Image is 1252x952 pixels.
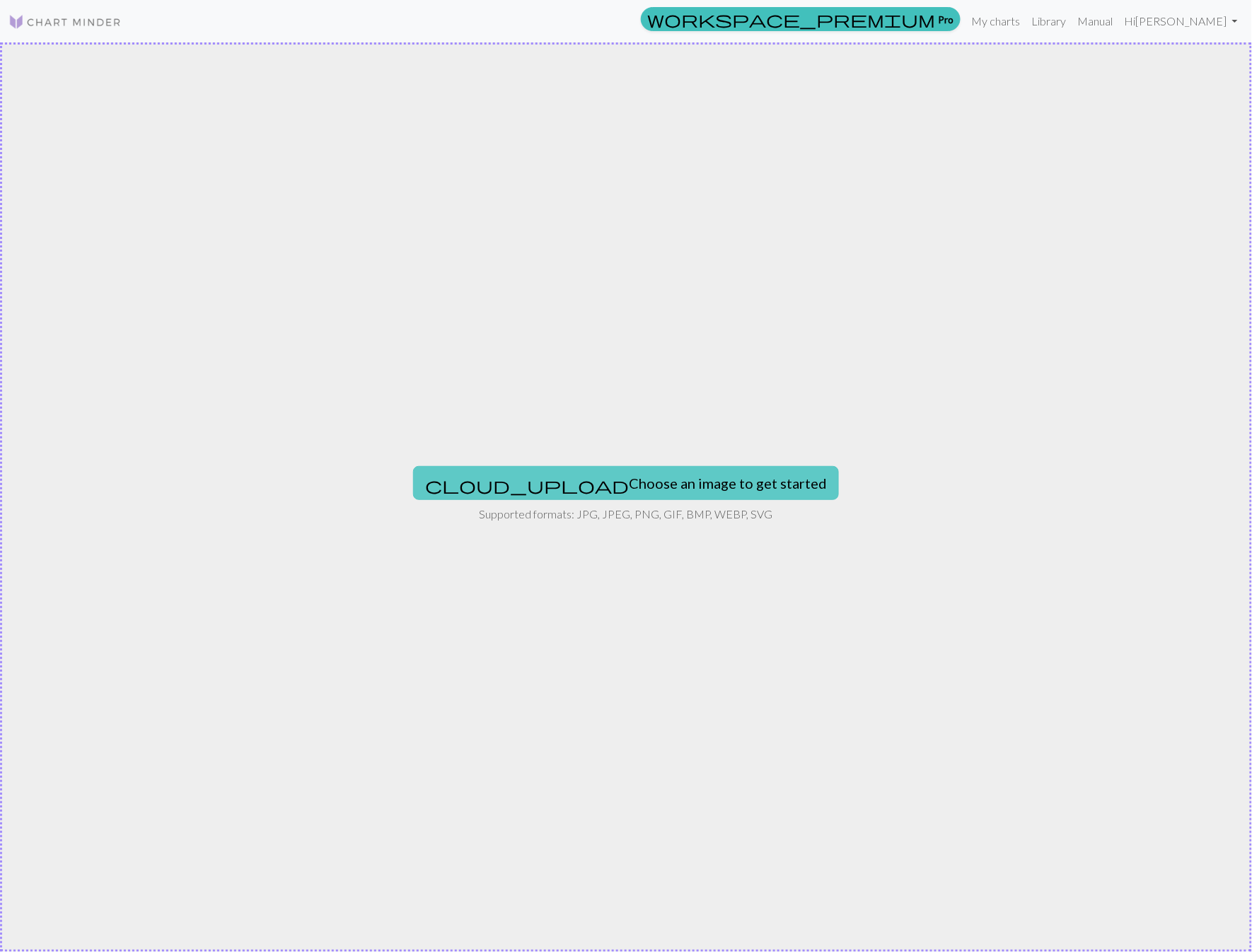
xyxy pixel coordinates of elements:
[425,475,629,495] span: cloud_upload
[413,466,839,500] button: Choose an image to get started
[1072,7,1119,35] a: Manual
[1119,7,1244,35] a: Hi[PERSON_NAME]
[641,7,961,31] a: Pro
[647,9,936,29] span: workspace_premium
[1026,7,1072,35] a: Library
[8,13,122,30] img: Logo
[480,506,773,523] p: Supported formats: JPG, JPEG, PNG, GIF, BMP, WEBP, SVG
[966,7,1026,35] a: My charts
